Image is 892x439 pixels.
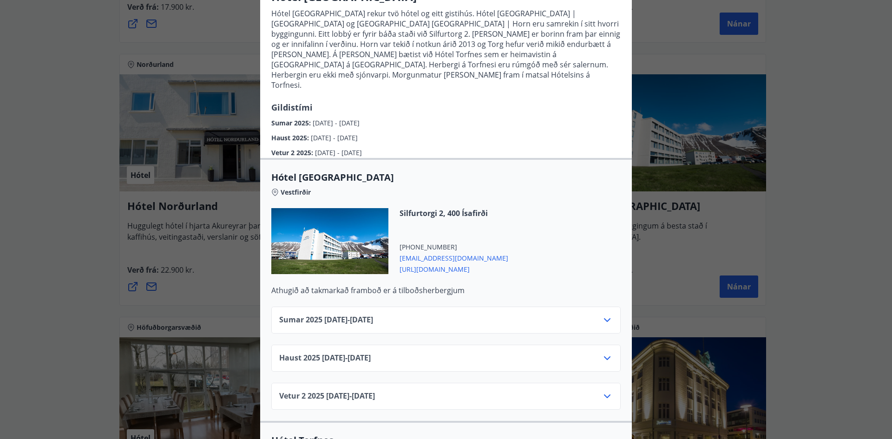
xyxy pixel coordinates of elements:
span: [DATE] - [DATE] [313,118,360,127]
span: [URL][DOMAIN_NAME] [400,263,508,274]
p: Hótel [GEOGRAPHIC_DATA] rekur tvö hótel og eitt gistihús. Hótel [GEOGRAPHIC_DATA] | [GEOGRAPHIC_D... [271,8,621,90]
p: Athugið að takmarkað framboð er á tilboðsherbergjum [271,285,621,295]
span: Haust 2025 : [271,133,311,142]
span: Gildistími [271,102,313,113]
span: Vetur 2 2025 : [271,148,315,157]
span: Hótel [GEOGRAPHIC_DATA] [271,171,621,184]
span: Sumar 2025 [DATE] - [DATE] [279,315,373,326]
span: [DATE] - [DATE] [315,148,362,157]
span: [DATE] - [DATE] [311,133,358,142]
span: Silfurtorgi 2, 400 Ísafirði [400,208,508,218]
span: Sumar 2025 : [271,118,313,127]
span: Vestfirðir [281,188,311,197]
span: [EMAIL_ADDRESS][DOMAIN_NAME] [400,252,508,263]
span: [PHONE_NUMBER] [400,242,508,252]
